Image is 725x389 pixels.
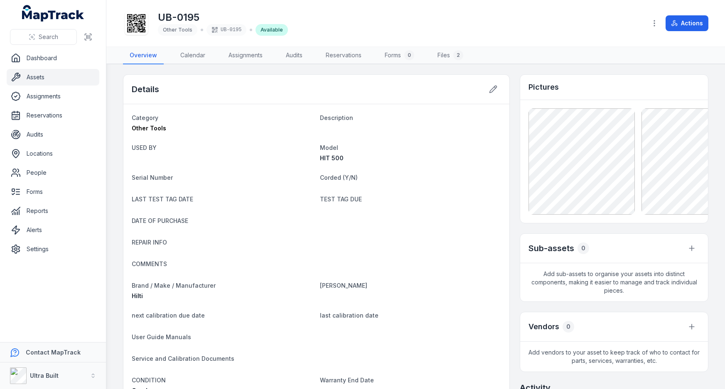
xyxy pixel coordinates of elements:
h2: Sub-assets [528,242,574,254]
a: Assignments [7,88,99,105]
span: Serial Number [132,174,173,181]
div: 2 [453,50,463,60]
span: User Guide Manuals [132,333,191,340]
h3: Vendors [528,321,559,333]
span: Hilti [132,292,143,299]
span: Search [39,33,58,41]
span: CONDITION [132,377,166,384]
div: 0 [404,50,414,60]
a: Calendar [174,47,212,64]
a: Reservations [319,47,368,64]
a: Forms [7,183,99,200]
button: Search [10,29,77,45]
h3: Pictures [528,81,559,93]
span: Model [320,144,338,151]
a: MapTrack [22,5,84,22]
a: Locations [7,145,99,162]
span: Other Tools [132,125,166,132]
button: Actions [666,15,708,31]
span: last calibration date [320,312,378,319]
div: Available [256,24,288,36]
span: USED BY [132,144,157,151]
strong: Contact MapTrack [26,349,81,356]
span: Service and Calibration Documents [132,355,234,362]
span: DATE OF PURCHASE [132,217,188,224]
h2: Details [132,83,159,95]
span: COMMENTS [132,260,167,267]
div: UB-0195 [206,24,246,36]
div: 0 [563,321,574,333]
div: 0 [578,242,589,254]
a: Audits [7,126,99,143]
a: Forms0 [378,47,421,64]
a: Assets [7,69,99,86]
a: Alerts [7,222,99,238]
span: LAST TEST TAG DATE [132,196,193,203]
a: Settings [7,241,99,257]
a: Dashboard [7,50,99,66]
a: People [7,164,99,181]
span: Corded (Y/N) [320,174,358,181]
h1: UB-0195 [158,11,288,24]
span: Other Tools [163,27,192,33]
span: Warranty End Date [320,377,374,384]
a: Files2 [431,47,470,64]
span: Add sub-assets to organise your assets into distinct components, making it easier to manage and t... [520,263,708,301]
span: HIT 500 [320,154,344,161]
span: [PERSON_NAME] [320,282,367,289]
span: Description [320,114,353,121]
span: Brand / Make / Manufacturer [132,282,216,289]
span: REPAIR INFO [132,239,167,246]
span: TEST TAG DUE [320,196,362,203]
span: next calibration due date [132,312,205,319]
a: Reservations [7,107,99,124]
span: Add vendors to your asset to keep track of who to contact for parts, services, warranties, etc. [520,342,708,372]
a: Audits [279,47,309,64]
a: Reports [7,203,99,219]
strong: Ultra Built [30,372,59,379]
span: Category [132,114,158,121]
a: Assignments [222,47,269,64]
a: Overview [123,47,164,64]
